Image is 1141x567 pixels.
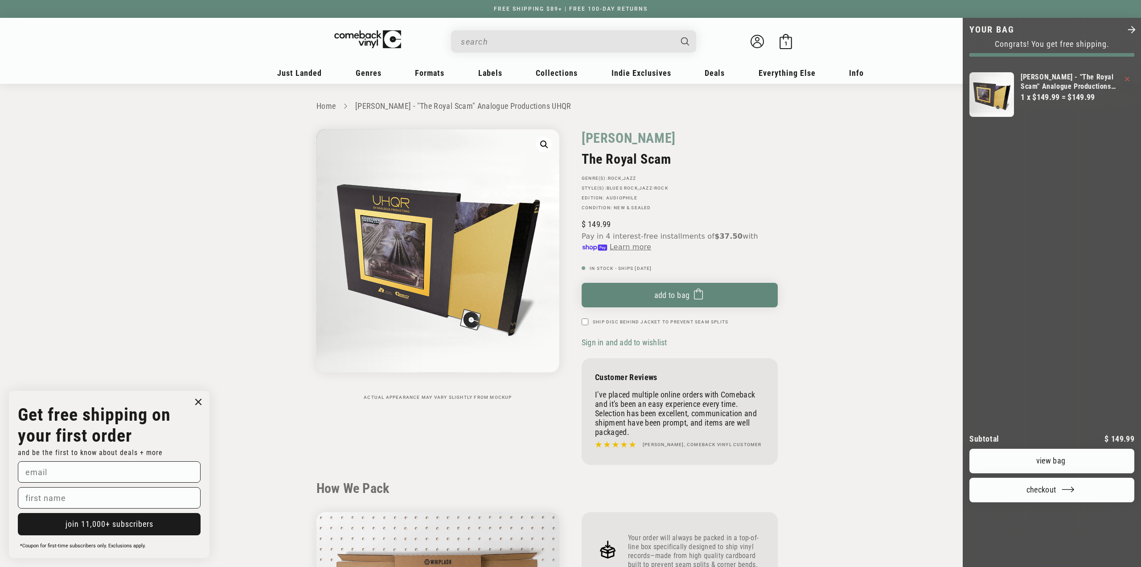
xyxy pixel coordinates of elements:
[969,519,1134,539] iframe: PayPal-paypal
[1021,72,1118,91] a: [PERSON_NAME] - "The Royal Scam" Analogue Productions UHQR
[18,404,171,446] strong: Get free shipping on your first order
[18,461,201,483] input: email
[1104,434,1108,443] span: $
[1125,77,1129,81] button: Remove Steely Dan - "The Royal Scam" Analogue Productions UHQR
[1104,435,1134,443] p: 149.99
[969,39,1134,49] p: Congrats! You get free shipping.
[969,449,1134,473] a: View bag
[969,25,1014,35] h2: Your bag
[18,487,201,509] input: first name
[963,18,1141,567] div: Your bag
[1126,25,1137,36] button: Close
[969,435,999,443] h2: Subtotal
[192,395,205,409] button: Close dialog
[20,543,146,549] span: *Coupon for first-time subscribers only. Exclusions apply.
[969,478,1134,502] button: Checkout
[18,513,201,535] button: join 11,000+ subscribers
[1021,91,1118,103] div: 1 x $149.99 = $149.99
[18,448,163,457] span: and be the first to know about deals + more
